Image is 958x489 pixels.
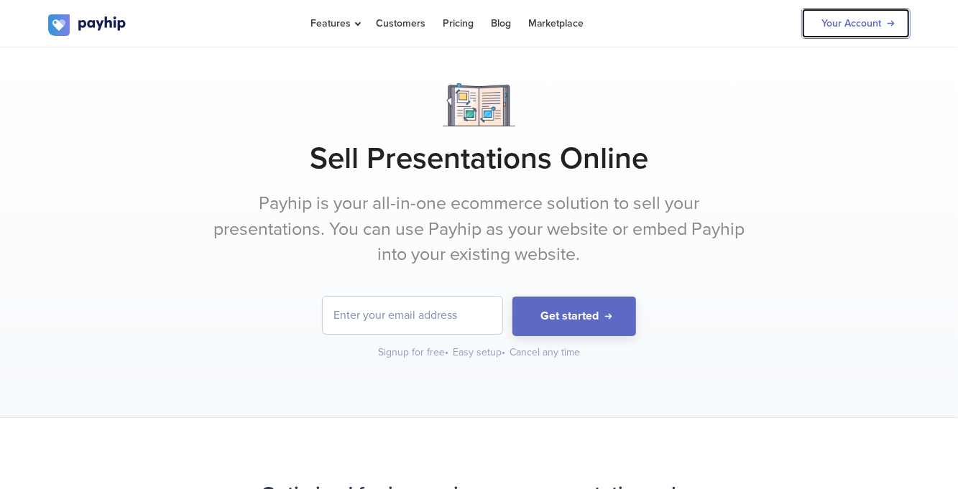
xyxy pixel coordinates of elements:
span: • [502,346,505,358]
img: Notebook.png [443,83,515,126]
img: logo.svg [48,14,127,36]
input: Enter your email address [323,297,502,334]
span: Features [311,17,359,29]
div: Cancel any time [510,345,580,360]
h1: Sell Presentations Online [48,141,911,177]
a: Your Account [801,8,911,39]
span: • [445,346,448,358]
div: Signup for free [378,345,450,360]
p: Payhip is your all-in-one ecommerce solution to sell your presentations. You can use Payhip as yo... [210,191,749,268]
div: Easy setup [453,345,507,360]
button: Get started [512,297,636,336]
